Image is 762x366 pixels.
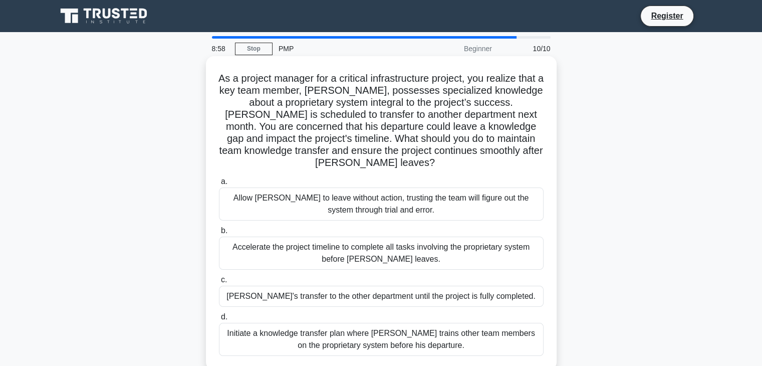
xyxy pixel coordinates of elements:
div: [PERSON_NAME]'s transfer to the other department until the project is fully completed. [219,286,544,307]
span: b. [221,226,227,235]
span: a. [221,177,227,186]
a: Register [645,10,689,22]
div: Accelerate the project timeline to complete all tasks involving the proprietary system before [PE... [219,237,544,270]
div: PMP [273,39,410,59]
span: d. [221,312,227,321]
h5: As a project manager for a critical infrastructure project, you realize that a key team member, [... [218,72,545,169]
div: Allow [PERSON_NAME] to leave without action, trusting the team will figure out the system through... [219,188,544,221]
div: Beginner [410,39,498,59]
div: 10/10 [498,39,557,59]
div: Initiate a knowledge transfer plan where [PERSON_NAME] trains other team members on the proprieta... [219,323,544,356]
a: Stop [235,43,273,55]
span: c. [221,275,227,284]
div: 8:58 [206,39,235,59]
